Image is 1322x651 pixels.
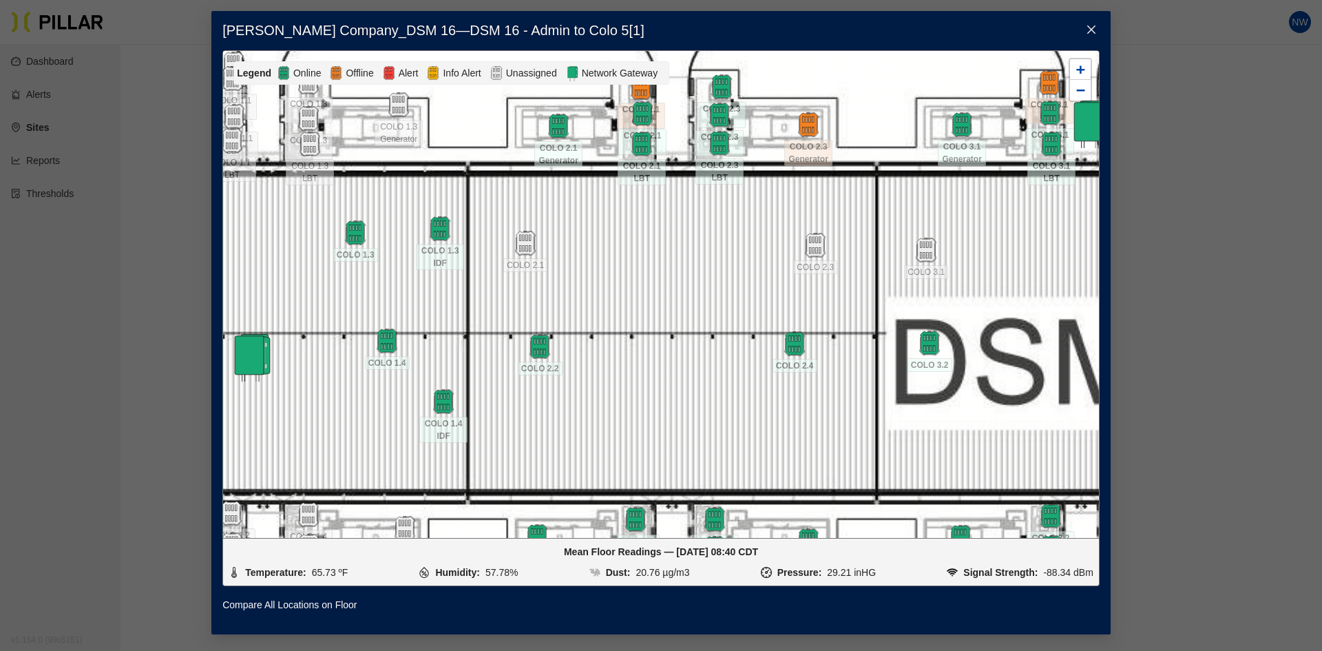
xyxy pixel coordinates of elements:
[392,516,417,541] img: pod-unassigned.895f376b.svg
[761,567,772,578] img: PRESSURE
[396,65,421,81] span: Alert
[209,66,257,91] div: COLO 1.1 UPM
[419,565,518,580] li: 57.78%
[1076,61,1085,78] span: +
[1037,70,1062,95] img: pod-offline.df94d192.svg
[1025,98,1073,124] span: COLO 3.1 UPM
[1038,101,1062,125] img: pod-online.97050380.svg
[1066,100,1114,148] img: Marker
[363,329,411,353] div: COLO 1.4
[343,65,376,81] span: Offline
[784,112,832,137] div: COLO 2.3 Generator
[546,114,571,138] img: pod-online.97050380.svg
[947,565,1093,580] li: -88.34 dBm
[618,132,666,156] div: COLO 2.1 LBT
[618,159,666,185] span: COLO 2.1 LBT
[516,334,564,359] div: COLO 2.2
[709,74,734,99] img: pod-online.97050380.svg
[209,94,257,120] span: COLO 1.1 UPM
[770,331,819,356] div: COLO 2.4
[904,265,948,279] span: COLO 3.1
[963,565,1038,580] div: Signal Strength:
[611,507,660,532] div: COLO 2.2 LBT
[331,220,379,245] div: COLO 1.3
[938,112,986,137] div: COLO 3.1 Generator
[419,389,468,414] div: COLO 1.4 IDF
[1025,70,1073,95] div: COLO 3.1 UPM
[219,501,244,526] img: pod-unassigned.895f376b.svg
[501,231,549,256] div: COLO 2.1
[761,565,876,580] li: 29.21 inHG
[1038,504,1063,528] img: pod-online.97050380.svg
[707,103,732,127] img: pod-online.97050380.svg
[209,52,258,76] div: EXTRA
[947,567,958,578] img: SIGNAL_RSSI
[284,70,333,94] div: COLO 1.3 UPM
[518,362,563,375] span: COLO 2.2
[1072,11,1111,50] button: Close
[907,358,952,372] span: COLO 3.2
[589,567,600,578] img: DUST
[416,216,464,241] div: COLO 1.3 IDF
[428,216,452,241] img: pod-online.97050380.svg
[902,238,950,262] div: COLO 3.1
[1070,59,1091,80] a: Zoom in
[431,389,456,414] img: pod-online.97050380.svg
[617,75,665,100] div: COLO 2.1 UPM
[208,156,256,182] span: COLO 1.1 LBT
[525,524,549,549] img: pod-online.97050380.svg
[222,22,1100,39] h3: [PERSON_NAME] Company_DSM 16 — DSM 16 - Admin to Colo 5 [ 1 ]
[697,74,746,99] div: COLO 2.3 UPM
[419,417,468,443] span: COLO 1.4 IDF
[782,331,807,356] img: pod-online.97050380.svg
[1086,24,1097,35] span: close
[618,129,667,155] span: COLO 2.1 LBP
[297,534,322,559] img: pod-unassigned.895f376b.svg
[284,530,333,556] span: COLO 1.4 LBT
[702,507,727,532] img: pod-online.97050380.svg
[905,331,954,355] div: COLO 3.2
[386,92,411,117] img: pod-unassigned.895f376b.svg
[1039,132,1064,156] img: pod-online.97050380.svg
[948,525,973,550] img: pod-online.97050380.svg
[534,141,583,167] span: COLO 2.1 Generator
[416,244,464,270] span: COLO 1.3 IDF
[284,106,333,131] div: COLO 1.3 LBP
[623,507,648,532] img: pod-online.97050380.svg
[245,565,306,580] div: Temperature:
[229,567,240,578] img: TEMPERATURE
[220,128,244,153] img: pod-unassigned.895f376b.svg
[702,536,727,561] img: pod-online.97050380.svg
[793,260,837,274] span: COLO 2.3
[365,356,410,370] span: COLO 1.4
[1039,535,1064,560] img: pod-online.97050380.svg
[691,507,739,532] div: COLO 2.4 LBT
[579,65,660,81] span: Network Gateway
[618,101,667,126] div: COLO 2.1 LBP
[291,65,324,81] span: Online
[695,158,744,185] span: COLO 2.3 LBT
[435,565,480,580] div: Humidity:
[296,106,321,131] img: pod-unassigned.895f376b.svg
[229,544,1093,559] div: Mean Floor Readings — [DATE] 08:40 CDT
[207,528,255,555] span: COLO 1.2 LBT
[286,159,334,185] span: COLO 1.3 LBT
[490,65,503,81] img: Unassigned
[629,132,654,156] img: pod-online.97050380.svg
[513,231,538,256] img: pod-unassigned.895f376b.svg
[375,329,399,353] img: pod-online.97050380.svg
[1027,504,1075,528] div: COLO 3.2 LBT
[527,334,552,359] img: pod-online.97050380.svg
[419,567,430,578] img: HUMIDITY
[938,140,986,166] span: COLO 3.1 Generator
[221,52,246,76] img: pod-unassigned.895f376b.svg
[227,333,275,382] img: Marker
[777,565,822,580] div: Pressure:
[329,65,343,81] img: Offline
[284,134,333,160] span: COLO 1.3 LBP
[333,248,378,262] span: COLO 1.3
[611,535,660,561] span: COLO 2.2 LBT
[207,501,255,526] div: COLO 1.2 LBT
[286,132,334,156] div: COLO 1.3 LBT
[917,331,942,355] img: pod-online.97050380.svg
